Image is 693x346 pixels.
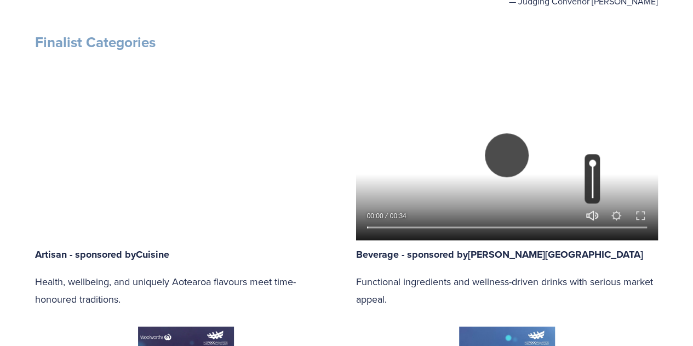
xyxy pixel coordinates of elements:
button: Pause [485,133,529,177]
div: Duration [386,211,409,222]
p: Functional ingredients and wellness-driven drinks with serious market appeal. [356,273,658,308]
p: Health, wellbeing, and uniquely Aotearoa flavours meet time-honoured traditions. [35,273,337,308]
strong: Beverage - sponsored by [356,247,468,262]
input: Volume [585,154,600,203]
input: Seek [367,224,648,231]
a: Cuisine [136,247,169,261]
strong: Finalist Categories [35,32,156,53]
div: Current time [367,211,386,222]
strong: Artisan - sponsored by [35,247,136,262]
a: [PERSON_NAME][GEOGRAPHIC_DATA] [468,247,643,261]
